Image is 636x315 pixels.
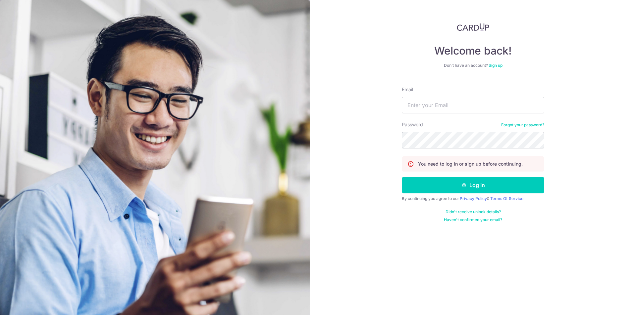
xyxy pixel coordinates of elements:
img: CardUp Logo [457,23,489,31]
label: Password [402,121,423,128]
a: Sign up [489,63,503,68]
h4: Welcome back! [402,44,544,58]
button: Log in [402,177,544,193]
input: Enter your Email [402,97,544,113]
a: Haven't confirmed your email? [444,217,502,222]
a: Forgot your password? [501,122,544,128]
div: Don’t have an account? [402,63,544,68]
a: Terms Of Service [490,196,523,201]
a: Didn't receive unlock details? [446,209,501,215]
a: Privacy Policy [460,196,487,201]
label: Email [402,86,413,93]
p: You need to log in or sign up before continuing. [418,161,523,167]
div: By continuing you agree to our & [402,196,544,201]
